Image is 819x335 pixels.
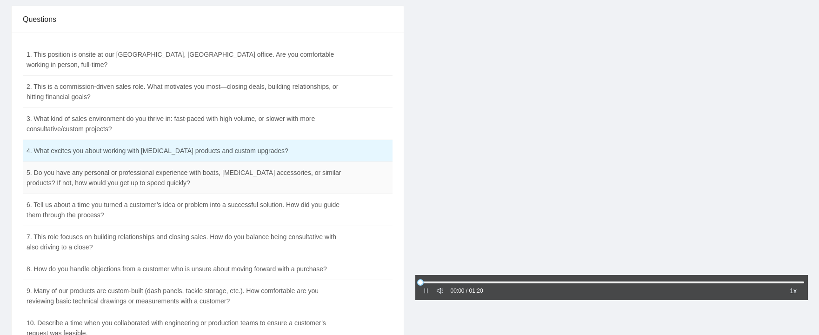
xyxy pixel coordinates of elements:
td: 9. Many of our products are custom-built (dash panels, tackle storage, etc.). How comfortable are... [23,280,346,312]
span: sound [437,288,443,294]
td: 2. This is a commission-driven sales role. What motivates you most—closing deals, building relati... [23,76,346,108]
td: 1. This position is onsite at our [GEOGRAPHIC_DATA], [GEOGRAPHIC_DATA] office. Are you comfortabl... [23,44,346,76]
div: Questions [23,6,393,33]
td: 6. Tell us about a time you turned a customer’s idea or problem into a successful solution. How d... [23,194,346,226]
td: 8. How do you handle objections from a customer who is unsure about moving forward with a purchase? [23,258,346,280]
td: 3. What kind of sales environment do you thrive in: fast-paced with high volume, or slower with m... [23,108,346,140]
span: pause [423,288,429,294]
td: 7. This role focuses on building relationships and closing sales. How do you balance being consul... [23,226,346,258]
td: 4. What excites you about working with [MEDICAL_DATA] products and custom upgrades? [23,140,346,162]
div: 00:00 / 01:20 [451,287,483,295]
span: 1x [790,286,797,296]
td: 5. Do you have any personal or professional experience with boats, [MEDICAL_DATA] accessories, or... [23,162,346,194]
